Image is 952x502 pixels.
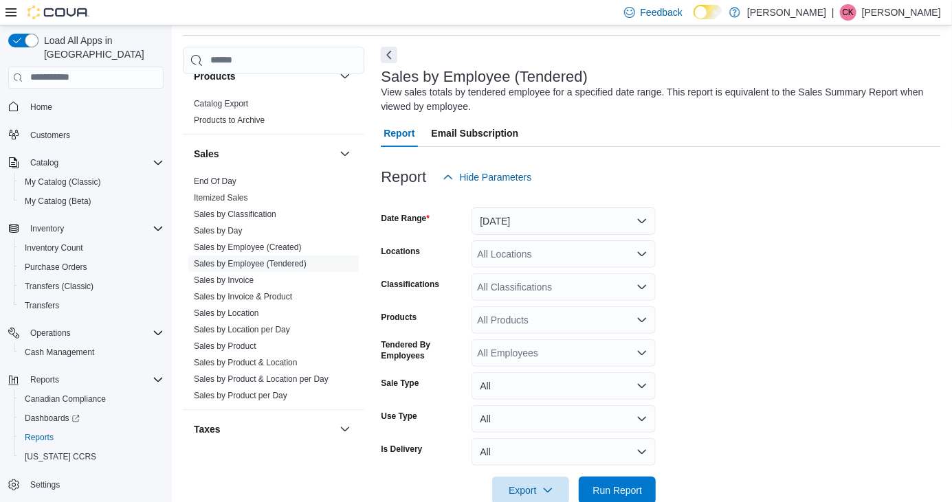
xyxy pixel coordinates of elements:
label: Classifications [381,279,439,290]
a: Itemized Sales [194,193,248,203]
label: Is Delivery [381,444,422,455]
a: [US_STATE] CCRS [19,448,102,465]
a: Dashboards [19,410,85,426]
label: Tendered By Employees [381,339,466,361]
a: Sales by Classification [194,209,276,219]
a: Transfers (Classic) [19,278,99,295]
a: Sales by Invoice [194,275,254,285]
h3: Sales by Employee (Tendered) [381,69,588,85]
span: Run Report [593,483,643,497]
a: My Catalog (Classic) [19,174,107,190]
button: All [472,438,656,466]
p: [PERSON_NAME] [862,4,941,21]
span: Inventory Count [19,240,164,256]
span: Reports [25,432,54,443]
span: My Catalog (Beta) [25,196,91,207]
span: Sales by Invoice & Product [194,291,292,302]
button: Taxes [337,421,353,437]
label: Sale Type [381,378,419,389]
button: Inventory Count [14,238,169,258]
button: Sales [337,146,353,162]
span: Purchase Orders [19,259,164,275]
button: Hide Parameters [437,163,537,191]
a: Products to Archive [194,115,265,125]
button: Open list of options [636,249,647,260]
button: All [472,405,656,433]
span: Canadian Compliance [19,391,164,407]
a: Sales by Product [194,341,256,351]
a: Catalog Export [194,99,248,109]
span: Sales by Employee (Created) [194,242,302,253]
button: Taxes [194,422,334,436]
div: Taxes [183,448,364,487]
button: Inventory [25,220,69,237]
p: [PERSON_NAME] [747,4,826,21]
a: Dashboards [14,409,169,428]
span: Inventory Count [25,242,83,253]
span: Home [30,102,52,113]
a: Sales by Employee (Created) [194,242,302,252]
span: Canadian Compliance [25,393,106,404]
span: Cash Management [25,347,94,358]
span: Reports [30,374,59,385]
button: Products [337,68,353,84]
span: Sales by Day [194,225,243,236]
button: Open list of options [636,315,647,326]
span: My Catalog (Classic) [25,176,101,187]
span: [US_STATE] CCRS [25,451,96,462]
a: Reports [19,429,59,446]
span: Sales by Invoice [194,275,254,286]
a: Canadian Compliance [19,391,111,407]
button: Catalog [3,153,169,172]
span: Load All Apps in [GEOGRAPHIC_DATA] [38,34,164,61]
div: Products [183,95,364,134]
a: End Of Day [194,176,236,186]
span: My Catalog (Classic) [19,174,164,190]
button: [DATE] [472,207,656,235]
span: Settings [30,479,60,490]
label: Use Type [381,411,417,422]
a: Sales by Product & Location [194,358,298,367]
span: Transfers [25,300,59,311]
a: Sales by Location [194,308,259,318]
button: Next [381,47,397,63]
span: Operations [25,325,164,341]
button: Reports [25,372,65,388]
div: Carson Keddy [840,4,856,21]
span: Sales by Product [194,341,256,352]
button: Transfers (Classic) [14,277,169,296]
button: Catalog [25,155,64,171]
span: Purchase Orders [25,262,87,273]
button: My Catalog (Beta) [14,192,169,211]
button: Reports [14,428,169,447]
span: Sales by Product & Location per Day [194,374,329,385]
span: Sales by Location per Day [194,324,290,335]
label: Date Range [381,213,430,224]
span: Catalog [30,157,58,168]
span: End Of Day [194,176,236,187]
button: Products [194,69,334,83]
span: Inventory [25,220,164,237]
a: Sales by Invoice & Product [194,292,292,301]
input: Dark Mode [694,5,722,19]
span: Customers [25,126,164,144]
h3: Sales [194,147,219,161]
a: Purchase Orders [19,259,93,275]
a: Inventory Count [19,240,89,256]
span: Reports [25,372,164,388]
span: Settings [25,476,164,493]
div: View sales totals by tendered employee for a specified date range. This report is equivalent to t... [381,85,934,114]
span: Dashboards [25,413,80,424]
a: Sales by Product & Location per Day [194,374,329,384]
button: Inventory [3,219,169,238]
img: Cova [27,5,89,19]
a: My Catalog (Beta) [19,193,97,209]
button: Reports [3,370,169,389]
button: Cash Management [14,343,169,362]
a: Sales by Product per Day [194,391,287,400]
span: Cash Management [19,344,164,361]
label: Locations [381,246,420,257]
span: Feedback [641,5,683,19]
span: Sales by Product & Location [194,357,298,368]
span: Report [384,119,414,147]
